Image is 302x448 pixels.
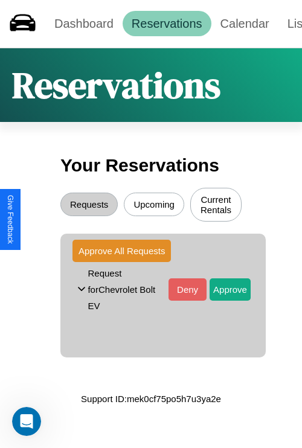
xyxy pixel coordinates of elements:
button: Upcoming [124,193,184,216]
button: Approve [210,278,251,301]
button: Deny [169,278,207,301]
a: Reservations [123,11,211,36]
a: Calendar [211,11,278,36]
p: Support ID: mek0cf75po5h7u3ya2e [81,391,221,407]
div: Give Feedback [6,195,14,244]
a: Dashboard [45,11,123,36]
button: Approve All Requests [72,240,171,262]
button: Current Rentals [190,188,242,222]
button: Requests [60,193,118,216]
p: Request for Chevrolet Bolt EV [88,265,169,314]
iframe: Intercom live chat [12,407,41,436]
h1: Reservations [12,60,220,110]
h3: Your Reservations [60,149,242,182]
